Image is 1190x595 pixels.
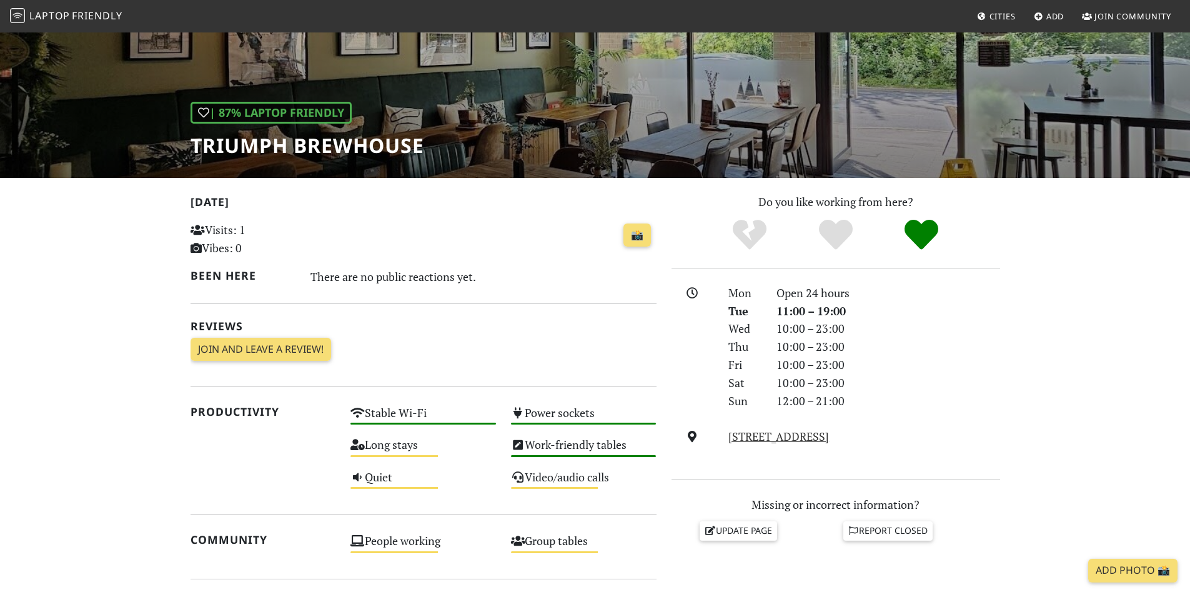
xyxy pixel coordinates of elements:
a: Cities [972,5,1021,27]
a: 📸 [623,224,651,247]
h2: [DATE] [191,195,657,214]
div: 10:00 – 23:00 [769,320,1008,338]
div: Tue [721,302,768,320]
div: 11:00 – 19:00 [769,302,1008,320]
div: Definitely! [878,218,964,252]
div: Quiet [343,467,503,499]
a: Update page [700,521,777,540]
p: Visits: 1 Vibes: 0 [191,221,336,257]
span: Cities [989,11,1016,22]
div: Group tables [503,531,664,563]
h1: Triumph Brewhouse [191,134,424,157]
h2: Reviews [191,320,657,333]
a: Join and leave a review! [191,338,331,361]
a: [STREET_ADDRESS] [728,429,829,444]
div: Sun [721,392,768,410]
div: Wed [721,320,768,338]
span: Add [1046,11,1064,22]
div: Yes [793,218,879,252]
a: Report closed [843,521,933,540]
a: Join Community [1077,5,1176,27]
div: Thu [721,338,768,356]
span: Laptop [29,9,70,22]
a: Add Photo 📸 [1088,559,1178,583]
div: 10:00 – 23:00 [769,356,1008,374]
a: Add [1029,5,1069,27]
div: Work-friendly tables [503,435,664,466]
div: 12:00 – 21:00 [769,392,1008,410]
div: Mon [721,284,768,302]
div: Long stays [343,435,503,466]
div: There are no public reactions yet. [310,267,657,287]
div: No [707,218,793,252]
div: Fri [721,356,768,374]
div: Power sockets [503,403,664,435]
span: Friendly [72,9,122,22]
h2: Productivity [191,405,336,418]
div: 10:00 – 23:00 [769,374,1008,392]
h2: Been here [191,269,296,282]
p: Missing or incorrect information? [672,496,1000,514]
div: Sat [721,374,768,392]
div: 10:00 – 23:00 [769,338,1008,356]
div: Video/audio calls [503,467,664,499]
p: Do you like working from here? [672,193,1000,211]
span: Join Community [1094,11,1171,22]
div: | 87% Laptop Friendly [191,102,352,124]
div: Stable Wi-Fi [343,403,503,435]
h2: Community [191,533,336,546]
a: LaptopFriendly LaptopFriendly [10,6,122,27]
div: People working [343,531,503,563]
div: Open 24 hours [769,284,1008,302]
img: LaptopFriendly [10,8,25,23]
